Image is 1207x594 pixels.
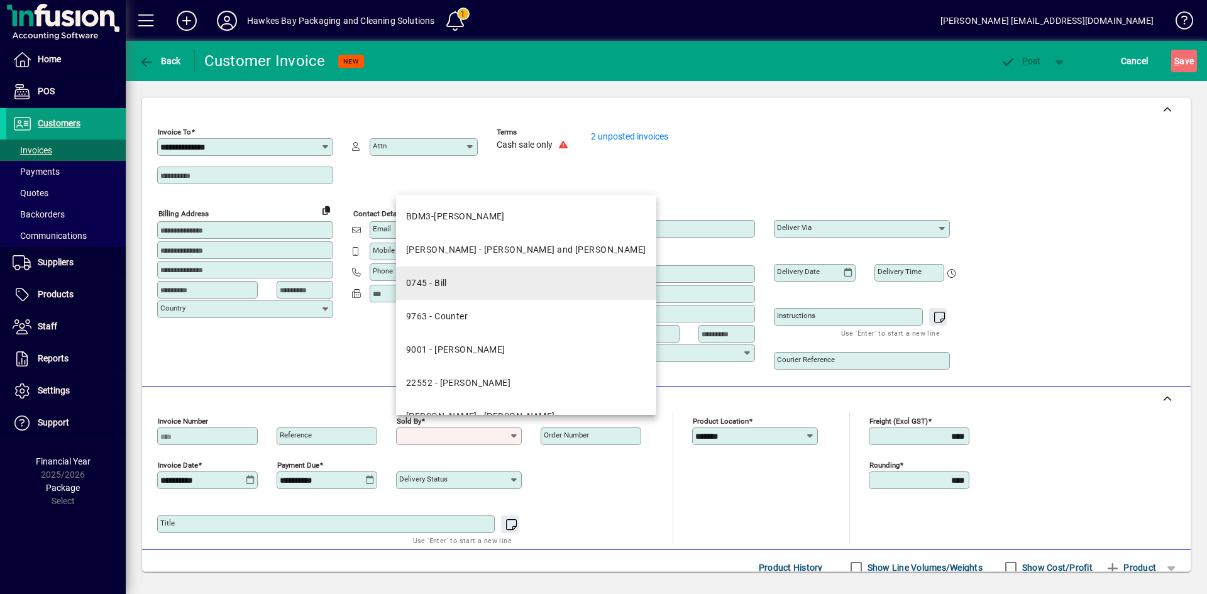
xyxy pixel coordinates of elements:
[6,375,126,407] a: Settings
[6,225,126,246] a: Communications
[396,400,656,433] mat-option: MANDY - Mandy Wilson
[139,56,181,66] span: Back
[167,9,207,32] button: Add
[399,475,448,483] mat-label: Delivery status
[777,223,812,232] mat-label: Deliver via
[6,247,126,278] a: Suppliers
[136,50,184,72] button: Back
[36,456,91,466] span: Financial Year
[1171,50,1197,72] button: Save
[280,431,312,439] mat-label: Reference
[160,519,175,527] mat-label: Title
[316,200,336,220] button: Copy to Delivery address
[6,161,126,182] a: Payments
[406,210,505,223] div: BDM3-[PERSON_NAME]
[207,9,247,32] button: Profile
[247,11,435,31] div: Hawkes Bay Packaging and Cleaning Solutions
[544,431,589,439] mat-label: Order number
[406,310,468,323] div: 9763 - Counter
[406,343,505,356] div: 9001 - [PERSON_NAME]
[1174,51,1194,71] span: ave
[373,246,395,255] mat-label: Mobile
[38,86,55,96] span: POS
[38,54,61,64] span: Home
[6,279,126,311] a: Products
[160,304,185,312] mat-label: Country
[869,461,900,470] mat-label: Rounding
[38,353,69,363] span: Reports
[396,300,656,333] mat-option: 9763 - Counter
[777,311,815,320] mat-label: Instructions
[841,326,940,340] mat-hint: Use 'Enter' to start a new line
[343,57,359,65] span: NEW
[1118,50,1152,72] button: Cancel
[994,50,1047,72] button: Post
[158,461,198,470] mat-label: Invoice date
[865,561,983,574] label: Show Line Volumes/Weights
[373,224,391,233] mat-label: Email
[878,267,922,276] mat-label: Delivery time
[13,231,87,241] span: Communications
[373,141,387,150] mat-label: Attn
[1000,56,1041,66] span: ost
[38,321,57,331] span: Staff
[6,311,126,343] a: Staff
[1121,51,1149,71] span: Cancel
[38,257,74,267] span: Suppliers
[158,128,191,136] mat-label: Invoice To
[497,140,553,150] span: Cash sale only
[1099,556,1162,579] button: Product
[396,233,656,267] mat-option: ANGELA - Angela - Chrisp and Davidson
[6,407,126,439] a: Support
[406,377,510,390] div: 22552 - [PERSON_NAME]
[396,200,656,233] mat-option: BDM3-ALAN - Alan Miller
[126,50,195,72] app-page-header-button: Back
[413,533,512,547] mat-hint: Use 'Enter' to start a new line
[396,267,656,300] mat-option: 0745 - Bill
[373,267,393,275] mat-label: Phone
[591,131,668,141] a: 2 unposted invoices
[13,188,48,198] span: Quotes
[1020,561,1093,574] label: Show Cost/Profit
[6,44,126,75] a: Home
[38,118,80,128] span: Customers
[204,51,326,71] div: Customer Invoice
[406,243,646,256] div: [PERSON_NAME] - [PERSON_NAME] and [PERSON_NAME]
[759,558,823,578] span: Product History
[6,76,126,107] a: POS
[1022,56,1028,66] span: P
[277,461,319,470] mat-label: Payment due
[38,417,69,427] span: Support
[13,209,65,219] span: Backorders
[397,417,421,426] mat-label: Sold by
[38,289,74,299] span: Products
[13,167,60,177] span: Payments
[6,343,126,375] a: Reports
[396,366,656,400] mat-option: 22552 - Lyndsay
[6,182,126,204] a: Quotes
[693,417,749,426] mat-label: Product location
[46,483,80,493] span: Package
[1174,56,1179,66] span: S
[1105,558,1156,578] span: Product
[777,267,820,276] mat-label: Delivery date
[940,11,1154,31] div: [PERSON_NAME] [EMAIL_ADDRESS][DOMAIN_NAME]
[406,410,555,423] div: [PERSON_NAME] - [PERSON_NAME]
[6,140,126,161] a: Invoices
[754,556,828,579] button: Product History
[497,128,572,136] span: Terms
[38,385,70,395] span: Settings
[158,417,208,426] mat-label: Invoice number
[406,277,447,290] div: 0745 - Bill
[869,417,928,426] mat-label: Freight (excl GST)
[777,355,835,364] mat-label: Courier Reference
[6,204,126,225] a: Backorders
[396,333,656,366] mat-option: 9001 - Ellen
[13,145,52,155] span: Invoices
[1166,3,1191,43] a: Knowledge Base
